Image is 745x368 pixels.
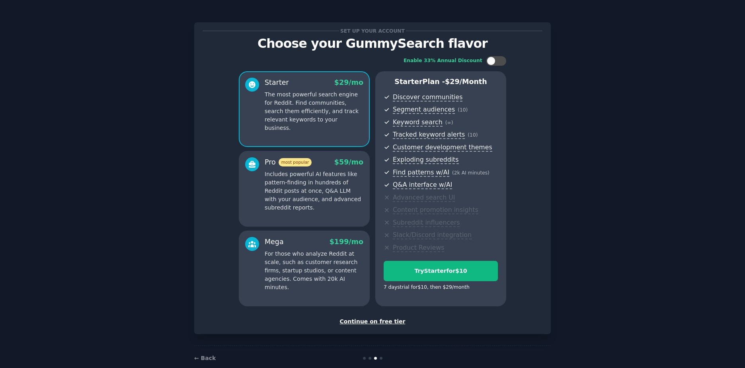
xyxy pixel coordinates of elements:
[339,27,406,35] span: Set up your account
[384,261,498,281] button: TryStarterfor$10
[393,106,455,114] span: Segment audiences
[330,238,363,246] span: $ 199 /mo
[265,78,289,88] div: Starter
[334,158,363,166] span: $ 59 /mo
[265,157,312,167] div: Pro
[393,219,460,227] span: Subreddit influencers
[393,168,449,177] span: Find patterns w/AI
[265,170,363,212] p: Includes powerful AI features like pattern-finding in hundreds of Reddit posts at once, Q&A LLM w...
[384,267,497,275] div: Try Starter for $10
[393,244,444,252] span: Product Reviews
[393,143,492,152] span: Customer development themes
[393,194,455,202] span: Advanced search UI
[445,120,453,125] span: ( ∞ )
[384,284,470,291] div: 7 days trial for $10 , then $ 29 /month
[194,355,216,361] a: ← Back
[393,231,472,239] span: Slack/Discord integration
[203,317,542,326] div: Continue on free tier
[384,77,498,87] p: Starter Plan -
[393,181,452,189] span: Q&A interface w/AI
[393,118,443,127] span: Keyword search
[334,78,363,86] span: $ 29 /mo
[279,158,312,166] span: most popular
[393,93,462,102] span: Discover communities
[203,37,542,51] p: Choose your GummySearch flavor
[265,90,363,132] p: The most powerful search engine for Reddit. Find communities, search them efficiently, and track ...
[445,78,487,86] span: $ 29 /month
[452,170,490,176] span: ( 2k AI minutes )
[458,107,468,113] span: ( 10 )
[393,131,465,139] span: Tracked keyword alerts
[265,250,363,292] p: For those who analyze Reddit at scale, such as customer research firms, startup studios, or conte...
[468,132,478,138] span: ( 10 )
[393,156,458,164] span: Exploding subreddits
[393,206,478,214] span: Content promotion insights
[404,57,482,65] div: Enable 33% Annual Discount
[265,237,284,247] div: Mega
